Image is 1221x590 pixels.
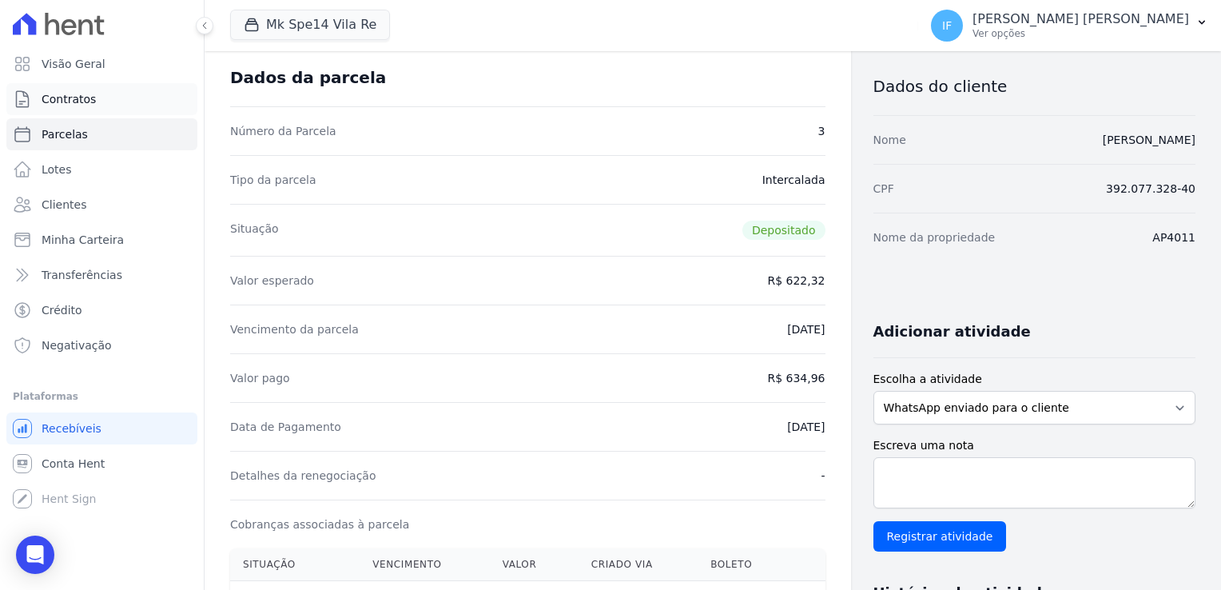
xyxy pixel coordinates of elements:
[6,259,197,291] a: Transferências
[6,118,197,150] a: Parcelas
[1106,181,1195,197] dd: 392.077.328-40
[942,20,952,31] span: IF
[972,27,1189,40] p: Ver opções
[787,321,825,337] dd: [DATE]
[230,370,290,386] dt: Valor pago
[6,329,197,361] a: Negativação
[742,221,825,240] span: Depositado
[42,302,82,318] span: Crédito
[873,521,1007,552] input: Registrar atividade
[42,232,124,248] span: Minha Carteira
[918,3,1221,48] button: IF [PERSON_NAME] [PERSON_NAME] Ver opções
[873,77,1196,96] h3: Dados do cliente
[873,229,996,245] dt: Nome da propriedade
[821,468,825,484] dd: -
[6,413,197,444] a: Recebíveis
[6,153,197,185] a: Lotes
[6,48,197,80] a: Visão Geral
[6,294,197,326] a: Crédito
[230,10,390,40] button: Mk Spe14 Vila Re
[873,371,1196,388] label: Escolha a atividade
[6,83,197,115] a: Contratos
[698,548,789,581] th: Boleto
[490,548,579,581] th: Valor
[1152,229,1195,245] dd: AP4011
[972,11,1189,27] p: [PERSON_NAME] [PERSON_NAME]
[230,468,376,484] dt: Detalhes da renegociação
[16,536,54,574] div: Open Intercom Messenger
[818,123,825,139] dd: 3
[787,419,825,435] dd: [DATE]
[42,126,88,142] span: Parcelas
[42,337,112,353] span: Negativação
[230,548,360,581] th: Situação
[762,172,825,188] dd: Intercalada
[230,123,336,139] dt: Número da Parcela
[42,421,101,437] span: Recebíveis
[230,221,279,240] dt: Situação
[1103,134,1195,146] a: [PERSON_NAME]
[6,448,197,480] a: Conta Hent
[230,68,386,87] div: Dados da parcela
[873,132,906,148] dt: Nome
[6,224,197,256] a: Minha Carteira
[873,437,1196,454] label: Escreva uma nota
[230,419,341,435] dt: Data de Pagamento
[360,548,489,581] th: Vencimento
[230,321,359,337] dt: Vencimento da parcela
[42,197,86,213] span: Clientes
[767,370,825,386] dd: R$ 634,96
[42,456,105,472] span: Conta Hent
[42,56,105,72] span: Visão Geral
[579,548,698,581] th: Criado via
[873,322,1031,341] h3: Adicionar atividade
[767,273,825,289] dd: R$ 622,32
[230,273,314,289] dt: Valor esperado
[873,181,894,197] dt: CPF
[13,387,191,406] div: Plataformas
[42,267,122,283] span: Transferências
[230,516,409,532] dt: Cobranças associadas à parcela
[230,172,316,188] dt: Tipo da parcela
[42,161,72,177] span: Lotes
[42,91,96,107] span: Contratos
[6,189,197,221] a: Clientes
